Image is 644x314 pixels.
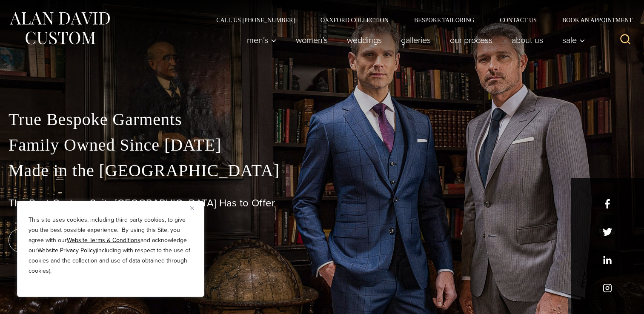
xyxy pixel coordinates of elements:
a: Our Process [441,31,502,49]
img: Close [190,206,194,210]
a: Women’s [286,31,338,49]
a: Website Terms & Conditions [67,236,140,245]
a: book an appointment [9,228,128,252]
button: View Search Form [615,30,635,50]
p: True Bespoke Garments Family Owned Since [DATE] Made in the [GEOGRAPHIC_DATA] [9,107,635,183]
a: Contact Us [487,17,550,23]
nav: Secondary Navigation [203,17,635,23]
button: Close [190,203,200,213]
nav: Primary Navigation [238,31,590,49]
a: Book an Appointment [550,17,635,23]
a: weddings [338,31,392,49]
span: Sale [562,36,585,44]
img: Alan David Custom [9,9,111,47]
h1: The Best Custom Suits [GEOGRAPHIC_DATA] Has to Offer [9,197,635,209]
a: Bespoke Tailoring [401,17,487,23]
a: Website Privacy Policy [37,246,96,255]
a: About Us [502,31,553,49]
a: Call Us [PHONE_NUMBER] [203,17,308,23]
span: Men’s [247,36,277,44]
a: Oxxford Collection [308,17,401,23]
p: This site uses cookies, including third party cookies, to give you the best possible experience. ... [29,215,193,276]
a: Galleries [392,31,441,49]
